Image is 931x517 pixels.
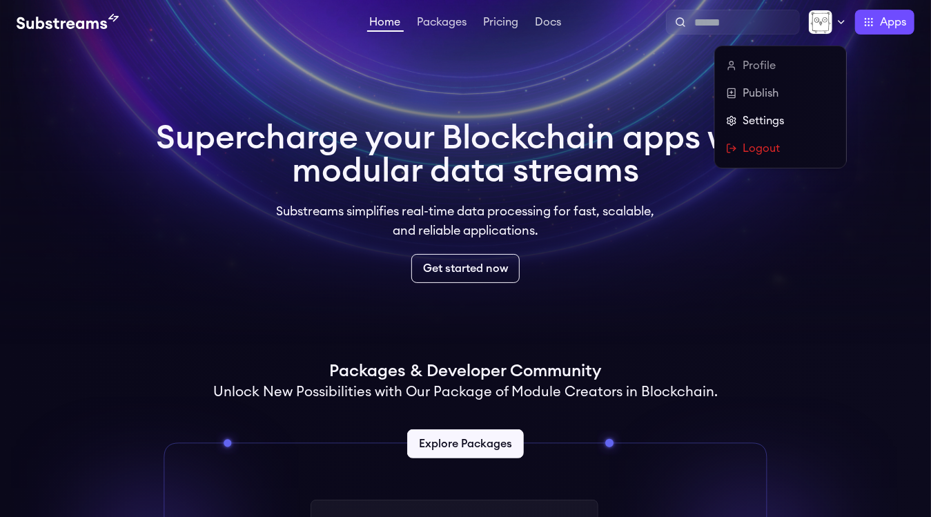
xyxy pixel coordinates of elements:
[267,202,665,240] p: Substreams simplifies real-time data processing for fast, scalable, and reliable applications.
[157,121,775,188] h1: Supercharge your Blockchain apps with modular data streams
[367,17,404,32] a: Home
[726,57,835,74] a: Profile
[481,17,522,30] a: Pricing
[213,382,718,402] h2: Unlock New Possibilities with Our Package of Module Creators in Blockchain.
[726,140,835,157] a: Logout
[726,113,835,129] a: Settings
[880,14,906,30] span: Apps
[533,17,565,30] a: Docs
[415,17,470,30] a: Packages
[726,85,835,101] a: Publish
[411,254,520,283] a: Get started now
[808,10,833,35] img: Profile
[407,429,524,458] a: Explore Packages
[17,14,119,30] img: Substream's logo
[330,360,602,382] h1: Packages & Developer Community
